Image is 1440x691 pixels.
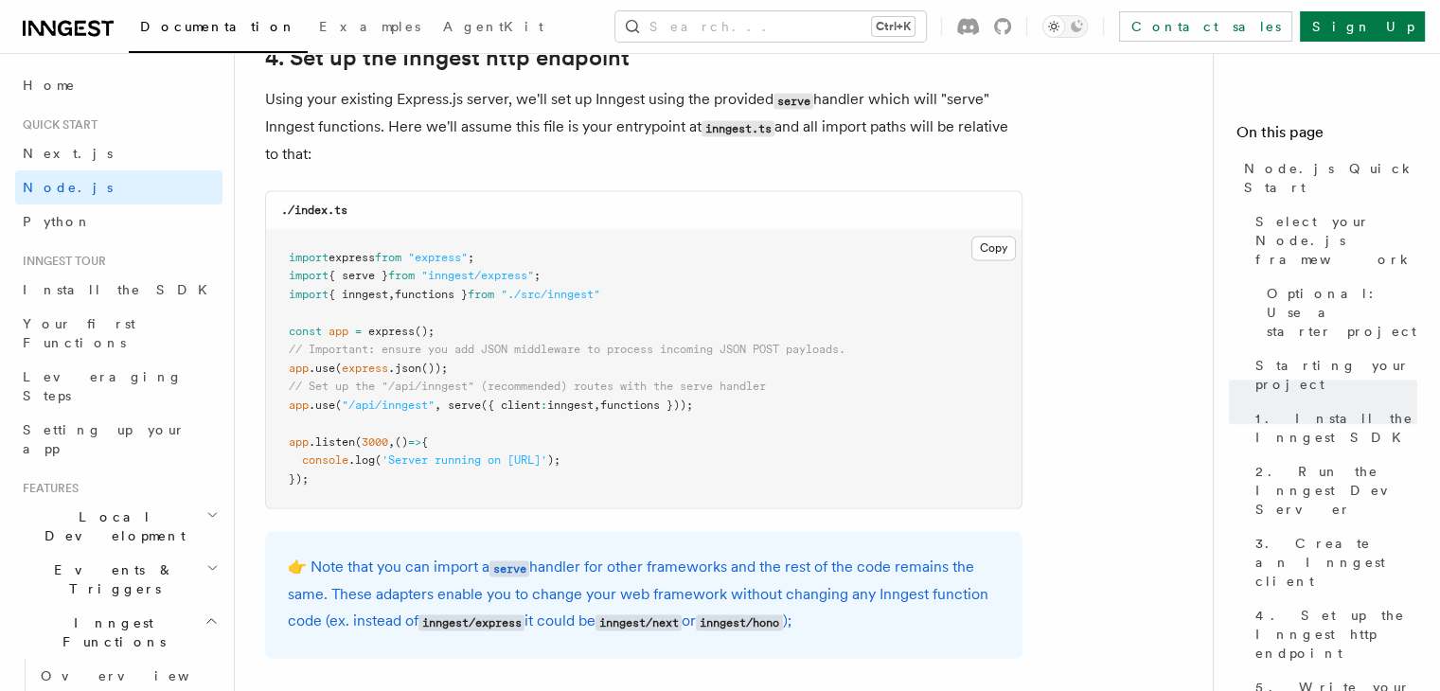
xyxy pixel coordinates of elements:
[15,136,222,170] a: Next.js
[309,435,355,449] span: .listen
[15,560,206,598] span: Events & Triggers
[489,560,529,576] code: serve
[41,668,236,683] span: Overview
[1259,276,1417,348] a: Optional: Use a starter project
[489,558,529,576] a: serve
[481,399,541,412] span: ({ client
[596,614,682,630] code: inngest/next
[388,435,395,449] span: ,
[289,269,329,282] span: import
[329,288,388,301] span: { inngest
[468,251,474,264] span: ;
[375,251,401,264] span: from
[368,325,415,338] span: express
[15,273,222,307] a: Install the SDK
[1255,212,1417,269] span: Select your Node.js framework
[319,19,420,34] span: Examples
[15,507,206,545] span: Local Development
[1248,348,1417,401] a: Starting your project
[289,380,766,393] span: // Set up the "/api/inngest" (recommended) routes with the serve handler
[872,17,915,36] kbd: Ctrl+K
[594,399,600,412] span: ,
[382,453,547,467] span: 'Server running on [URL]'
[1255,356,1417,394] span: Starting your project
[702,120,774,136] code: inngest.ts
[388,362,421,375] span: .json
[773,93,813,109] code: serve
[15,68,222,102] a: Home
[375,453,382,467] span: (
[1042,15,1088,38] button: Toggle dark mode
[408,435,421,449] span: =>
[415,325,435,338] span: ();
[15,500,222,553] button: Local Development
[23,282,219,297] span: Install the SDK
[355,325,362,338] span: =
[308,6,432,51] a: Examples
[15,613,204,651] span: Inngest Functions
[289,343,845,356] span: // Important: ensure you add JSON middleware to process incoming JSON POST payloads.
[15,413,222,466] a: Setting up your app
[971,236,1016,260] button: Copy
[15,204,222,239] a: Python
[696,614,782,630] code: inngest/hono
[342,362,388,375] span: express
[23,422,186,456] span: Setting up your app
[600,399,693,412] span: functions }));
[395,435,408,449] span: ()
[421,362,448,375] span: ());
[129,6,308,53] a: Documentation
[23,180,113,195] span: Node.js
[329,325,348,338] span: app
[1248,204,1417,276] a: Select your Node.js framework
[281,204,347,217] code: ./index.ts
[329,269,388,282] span: { serve }
[288,554,1000,635] p: 👉 Note that you can import a handler for other frameworks and the rest of the code remains the sa...
[15,307,222,360] a: Your first Functions
[265,86,1022,168] p: Using your existing Express.js server, we'll set up Inngest using the provided handler which will...
[388,269,415,282] span: from
[348,453,375,467] span: .log
[421,435,428,449] span: {
[289,288,329,301] span: import
[289,325,322,338] span: const
[547,399,594,412] span: inngest
[501,288,600,301] span: "./src/inngest"
[1244,159,1417,197] span: Node.js Quick Start
[435,399,441,412] span: ,
[1255,462,1417,519] span: 2. Run the Inngest Dev Server
[15,606,222,659] button: Inngest Functions
[355,435,362,449] span: (
[1255,409,1417,447] span: 1. Install the Inngest SDK
[289,472,309,486] span: });
[23,316,135,350] span: Your first Functions
[1248,401,1417,454] a: 1. Install the Inngest SDK
[23,146,113,161] span: Next.js
[534,269,541,282] span: ;
[335,399,342,412] span: (
[329,251,375,264] span: express
[1248,598,1417,670] a: 4. Set up the Inngest http endpoint
[15,170,222,204] a: Node.js
[289,251,329,264] span: import
[448,399,481,412] span: serve
[23,214,92,229] span: Python
[468,288,494,301] span: from
[541,399,547,412] span: :
[1300,11,1425,42] a: Sign Up
[335,362,342,375] span: (
[1248,526,1417,598] a: 3. Create an Inngest client
[15,481,79,496] span: Features
[342,399,435,412] span: "/api/inngest"
[289,399,309,412] span: app
[615,11,926,42] button: Search...Ctrl+K
[395,288,468,301] span: functions }
[1248,454,1417,526] a: 2. Run the Inngest Dev Server
[289,435,309,449] span: app
[15,360,222,413] a: Leveraging Steps
[15,254,106,269] span: Inngest tour
[1255,534,1417,591] span: 3. Create an Inngest client
[302,453,348,467] span: console
[15,553,222,606] button: Events & Triggers
[23,369,183,403] span: Leveraging Steps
